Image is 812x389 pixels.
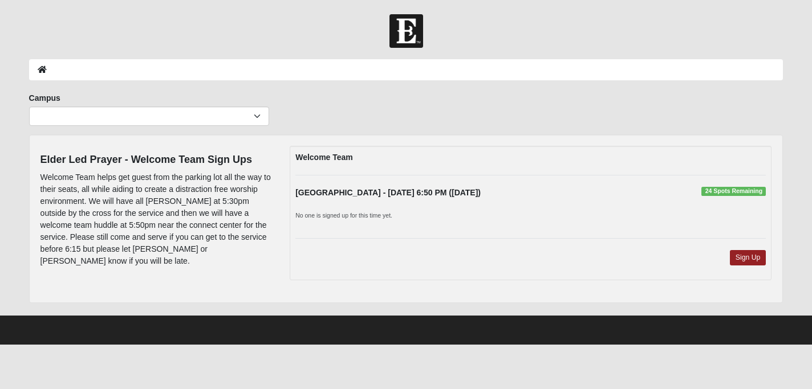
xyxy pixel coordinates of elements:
small: No one is signed up for this time yet. [295,212,392,219]
a: Sign Up [730,250,766,265]
span: 24 Spots Remaining [701,187,766,196]
label: Campus [29,92,60,104]
strong: [GEOGRAPHIC_DATA] - [DATE] 6:50 PM ([DATE]) [295,188,481,197]
img: Church of Eleven22 Logo [389,14,423,48]
p: Welcome Team helps get guest from the parking lot all the way to their seats, all while aiding to... [40,171,273,267]
h4: Elder Led Prayer - Welcome Team Sign Ups [40,154,273,166]
strong: Welcome Team [295,153,353,162]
